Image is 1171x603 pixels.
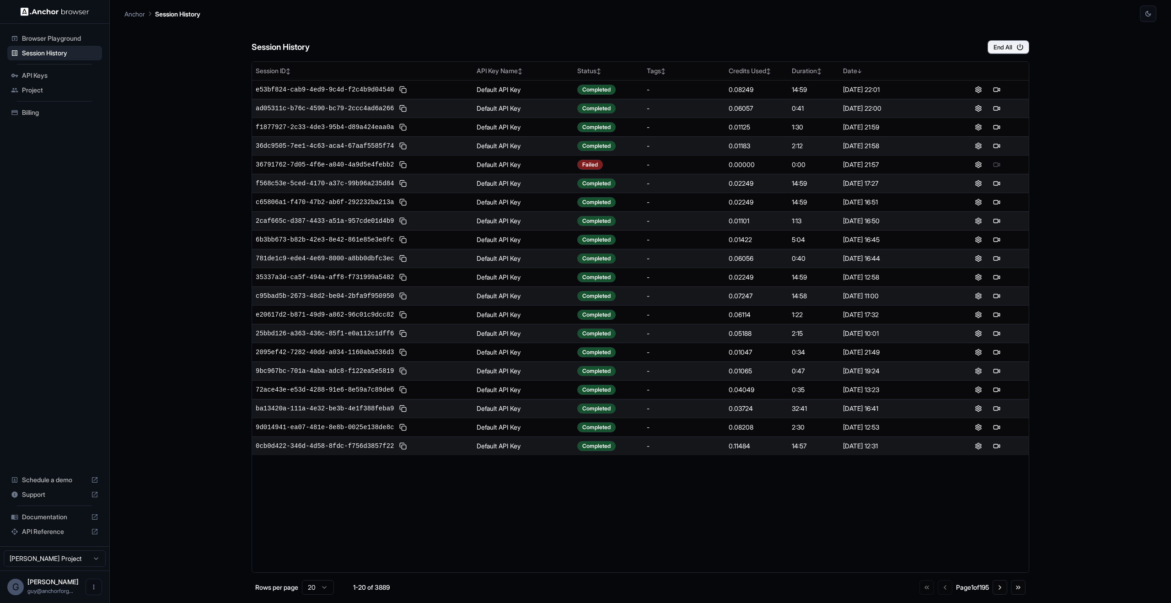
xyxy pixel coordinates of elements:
div: Completed [577,85,616,95]
div: - [647,254,721,263]
td: Default API Key [473,118,574,136]
div: [DATE] 16:44 [843,254,943,263]
td: Default API Key [473,174,574,193]
div: - [647,198,721,207]
td: Default API Key [473,155,574,174]
div: Completed [577,404,616,414]
div: Completed [577,328,616,339]
span: ad05311c-b76c-4590-bc79-2ccc4ad6a266 [256,104,394,113]
div: 0.01047 [729,348,784,357]
div: Completed [577,197,616,207]
p: Rows per page [255,583,298,592]
button: End All [988,40,1029,54]
span: 9bc967bc-701a-4aba-adc8-f122ea5e5819 [256,366,394,376]
span: guy@anchorforge.io [27,587,73,594]
div: 0.01065 [729,366,784,376]
div: API Key Name [477,66,570,75]
div: [DATE] 19:24 [843,366,943,376]
td: Default API Key [473,99,574,118]
div: 0.06056 [729,254,784,263]
div: [DATE] 21:49 [843,348,943,357]
td: Default API Key [473,136,574,155]
button: Open menu [86,579,102,595]
div: 14:59 [792,85,836,94]
div: Status [577,66,639,75]
span: Support [22,490,87,499]
div: 0.02249 [729,179,784,188]
div: Support [7,487,102,502]
div: 0.08249 [729,85,784,94]
div: Completed [577,103,616,113]
div: Completed [577,178,616,188]
p: Session History [155,9,200,19]
td: Default API Key [473,380,574,399]
div: 0.00000 [729,160,784,169]
span: 2caf665c-d387-4433-a51a-957cde01d4b9 [256,216,394,226]
span: f1877927-2c33-4de3-95b4-d89a424eaa0a [256,123,394,132]
span: ↕ [661,68,666,75]
div: 14:59 [792,179,836,188]
div: 1-20 of 3889 [349,583,394,592]
div: Duration [792,66,836,75]
span: 6b3bb673-b82b-42e3-8e42-861e85e3e0fc [256,235,394,244]
div: 2:30 [792,423,836,432]
td: Default API Key [473,305,574,324]
div: G [7,579,24,595]
div: Session ID [256,66,469,75]
div: Completed [577,291,616,301]
td: Default API Key [473,249,574,268]
div: - [647,141,721,151]
div: [DATE] 12:31 [843,441,943,451]
div: 0.03724 [729,404,784,413]
div: 14:58 [792,291,836,301]
div: 0:00 [792,160,836,169]
div: Schedule a demo [7,473,102,487]
td: Default API Key [473,361,574,380]
div: Completed [577,216,616,226]
span: 9d014941-ea07-481e-8e8b-0025e138de8c [256,423,394,432]
td: Default API Key [473,193,574,211]
div: - [647,160,721,169]
div: - [647,404,721,413]
div: 0:47 [792,366,836,376]
div: [DATE] 10:01 [843,329,943,338]
span: ↕ [286,68,290,75]
div: 14:59 [792,273,836,282]
div: [DATE] 17:32 [843,310,943,319]
td: Default API Key [473,286,574,305]
div: - [647,85,721,94]
div: 0:40 [792,254,836,263]
td: Default API Key [473,268,574,286]
div: [DATE] 17:27 [843,179,943,188]
td: Default API Key [473,343,574,361]
div: - [647,310,721,319]
div: Completed [577,422,616,432]
div: Failed [577,160,603,170]
td: Default API Key [473,211,574,230]
td: Default API Key [473,399,574,418]
div: - [647,104,721,113]
div: API Keys [7,68,102,83]
span: f568c53e-5ced-4170-a37c-99b96a235d84 [256,179,394,188]
span: 35337a3d-ca5f-494a-aff8-f731999a5482 [256,273,394,282]
div: Completed [577,441,616,451]
div: [DATE] 12:58 [843,273,943,282]
div: [DATE] 12:53 [843,423,943,432]
span: 36dc9505-7ee1-4c63-aca4-67aaf5585f74 [256,141,394,151]
td: Default API Key [473,230,574,249]
div: Session History [7,46,102,60]
div: [DATE] 13:23 [843,385,943,394]
div: [DATE] 21:57 [843,160,943,169]
div: 0.07247 [729,291,784,301]
span: ↕ [817,68,822,75]
div: 0.04049 [729,385,784,394]
div: - [647,329,721,338]
div: 0:35 [792,385,836,394]
span: ↓ [857,68,862,75]
span: 25bbd126-a363-436c-85f1-e0a112c1dff6 [256,329,394,338]
div: [DATE] 16:45 [843,235,943,244]
div: 2:15 [792,329,836,338]
div: 0:34 [792,348,836,357]
div: Completed [577,366,616,376]
div: [DATE] 16:50 [843,216,943,226]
